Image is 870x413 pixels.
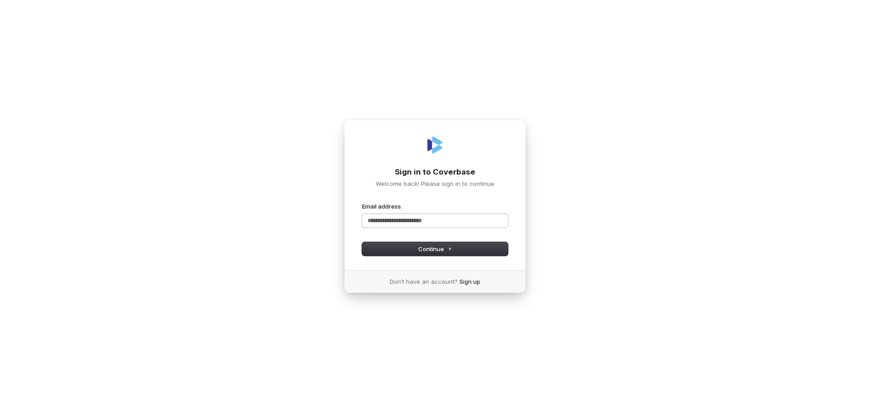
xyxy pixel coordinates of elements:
[362,202,401,210] label: Email address
[362,242,508,256] button: Continue
[390,277,458,286] span: Don’t have an account?
[362,167,508,178] h1: Sign in to Coverbase
[424,134,446,156] img: Coverbase
[362,180,508,188] p: Welcome back! Please sign in to continue
[418,245,452,253] span: Continue
[459,277,480,286] a: Sign up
